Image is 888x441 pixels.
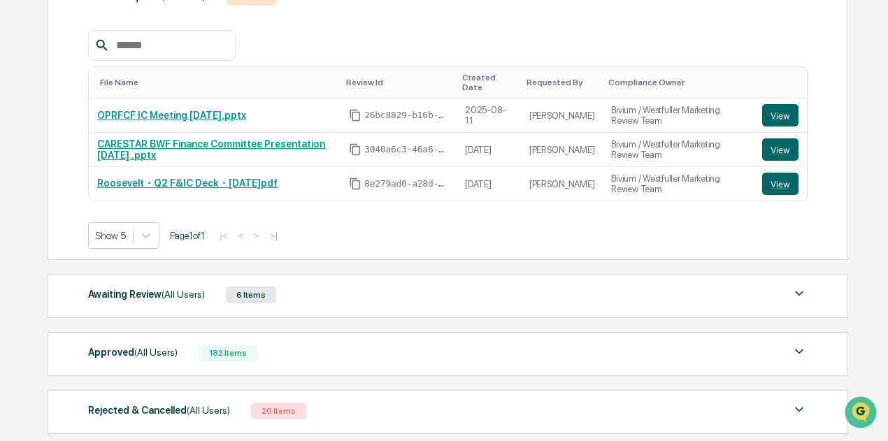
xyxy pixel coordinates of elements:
span: 3040a6c3-46a6-4967-bb2b-85f2d937caf2 [364,144,448,155]
td: [PERSON_NAME] [521,167,603,201]
a: 🔎Data Lookup [8,196,94,222]
img: caret [791,343,808,360]
div: Awaiting Review [88,285,205,303]
button: |< [215,230,231,242]
div: We're available if you need us! [48,120,177,131]
a: Roosevelt・Q2 F&IC Deck・[DATE]pdf [97,178,278,189]
div: 🖐️ [14,177,25,188]
span: Copy Id [349,143,361,156]
p: How can we help? [14,29,255,51]
a: OPRFCF IC Meeting [DATE].pptx [97,110,246,121]
span: Preclearance [28,175,90,189]
img: caret [791,285,808,302]
div: Toggle SortBy [100,78,335,87]
div: 🗄️ [101,177,113,188]
div: Toggle SortBy [765,78,801,87]
span: Pylon [139,236,169,247]
div: Toggle SortBy [462,73,515,92]
a: CARESTAR BWF Finance Committee Presentation [DATE] .pptx [97,138,325,161]
button: View [762,173,799,195]
img: 1746055101610-c473b297-6a78-478c-a979-82029cc54cd1 [14,106,39,131]
td: [PERSON_NAME] [521,99,603,133]
span: (All Users) [187,405,230,416]
span: Data Lookup [28,202,88,216]
div: 182 Items [199,345,257,361]
div: Start new chat [48,106,229,120]
span: (All Users) [134,347,178,358]
td: Bivium / Westfuller Marketing Review Team [603,99,753,133]
div: 🔎 [14,203,25,215]
td: Bivium / Westfuller Marketing Review Team [603,167,753,201]
td: [DATE] [457,133,521,167]
td: [DATE] [457,167,521,201]
button: View [762,138,799,161]
span: 26bc8829-b16b-4363-a224-b3a9a7c40805 [364,110,448,121]
button: > [250,230,264,242]
span: 8e279ad0-a28d-46d3-996c-bb4558ac32a4 [364,178,448,189]
iframe: Open customer support [843,395,881,433]
div: Rejected & Cancelled [88,401,230,419]
a: 🗄️Attestations [96,170,179,195]
img: caret [791,401,808,418]
a: 🖐️Preclearance [8,170,96,195]
div: 6 Items [226,287,276,303]
span: Attestations [115,175,173,189]
div: Toggle SortBy [608,78,747,87]
span: (All Users) [162,289,205,300]
td: Bivium / Westfuller Marketing Review Team [603,133,753,167]
div: Approved [88,343,178,361]
span: Copy Id [349,178,361,190]
span: Copy Id [349,109,361,122]
button: < [234,230,248,242]
td: [PERSON_NAME] [521,133,603,167]
div: 20 Items [251,403,306,419]
div: Toggle SortBy [346,78,451,87]
span: Page 1 of 1 [170,230,205,241]
td: 2025-08-11 [457,99,521,133]
a: Powered byPylon [99,236,169,247]
button: Start new chat [238,110,255,127]
button: View [762,104,799,126]
div: Toggle SortBy [527,78,598,87]
button: >| [266,230,282,242]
